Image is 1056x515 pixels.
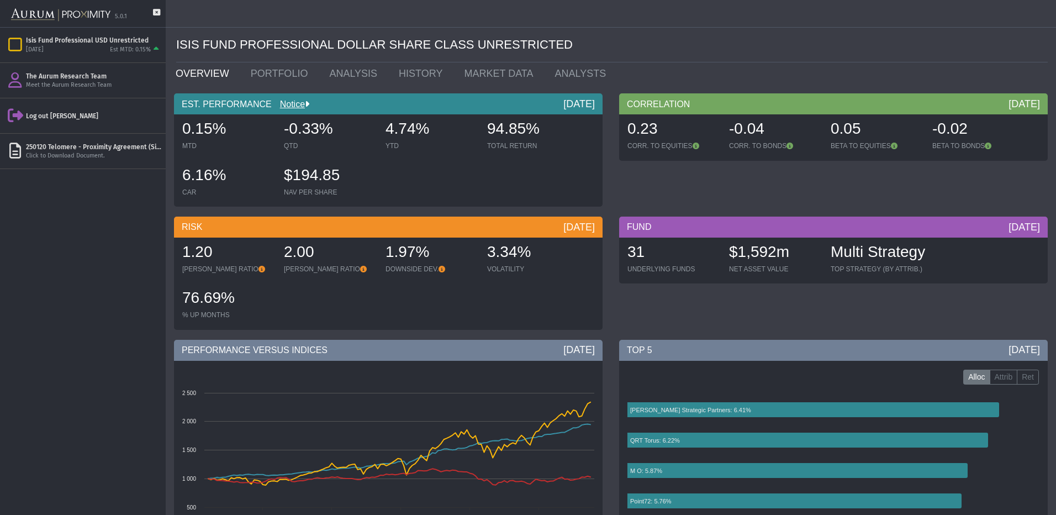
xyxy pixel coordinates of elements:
[26,143,161,151] div: 250120 Telomere - Proximity Agreement (Signed).pdf
[630,437,680,444] text: QRT Torus: 6.22%
[284,141,374,150] div: QTD
[619,93,1048,114] div: CORRELATION
[1009,220,1040,234] div: [DATE]
[182,287,273,311] div: 76.69%
[176,28,1048,62] div: ISIS FUND PROFESSIONAL DOLLAR SHARE CLASS UNRESTRICTED
[182,188,273,197] div: CAR
[619,340,1048,361] div: TOP 5
[386,141,476,150] div: YTD
[627,120,658,137] span: 0.23
[182,390,196,396] text: 2 500
[546,62,619,85] a: ANALYSTS
[26,152,161,160] div: Click to Download Document.
[831,265,925,274] div: TOP STRATEGY (BY ATTRIB.)
[182,165,273,188] div: 6.16%
[182,418,196,424] text: 2 000
[182,265,273,274] div: [PERSON_NAME] RATIO
[963,370,990,385] label: Alloc
[284,241,374,265] div: 2.00
[563,97,595,111] div: [DATE]
[563,343,595,356] div: [DATE]
[284,165,374,188] div: $194.85
[932,141,1023,150] div: BETA TO BONDS
[182,476,196,482] text: 1 000
[932,118,1023,141] div: -0.02
[26,72,161,81] div: The Aurum Research Team
[182,241,273,265] div: 1.20
[26,46,44,54] div: [DATE]
[174,217,603,238] div: RISK
[990,370,1018,385] label: Attrib
[630,407,751,413] text: [PERSON_NAME] Strategic Partners: 6.41%
[627,241,718,265] div: 31
[729,118,820,141] div: -0.04
[26,81,161,90] div: Meet the Aurum Research Team
[242,62,321,85] a: PORTFOLIO
[284,188,374,197] div: NAV PER SHARE
[729,241,820,265] div: $1,592m
[487,141,578,150] div: TOTAL RETURN
[619,217,1048,238] div: FUND
[110,46,151,54] div: Est MTD: 0.15%
[187,505,196,511] text: 500
[456,62,546,85] a: MARKET DATA
[1009,343,1040,356] div: [DATE]
[182,141,273,150] div: MTD
[284,120,333,137] span: -0.33%
[1009,97,1040,111] div: [DATE]
[729,265,820,274] div: NET ASSET VALUE
[386,118,476,141] div: 4.74%
[182,447,196,453] text: 1 500
[115,13,127,21] div: 5.0.1
[182,120,226,137] span: 0.15%
[182,311,273,319] div: % UP MONTHS
[284,265,374,274] div: [PERSON_NAME] RATIO
[630,498,672,505] text: Point72: 5.76%
[627,141,718,150] div: CORR. TO EQUITIES
[272,98,309,111] div: Notice
[627,265,718,274] div: UNDERLYING FUNDS
[174,93,603,114] div: EST. PERFORMANCE
[831,141,921,150] div: BETA TO EQUITIES
[11,3,110,27] img: Aurum-Proximity%20white.svg
[390,62,456,85] a: HISTORY
[487,241,578,265] div: 3.34%
[487,265,578,274] div: VOLATILITY
[321,62,390,85] a: ANALYSIS
[831,118,921,141] div: 0.05
[630,467,662,474] text: M O: 5.87%
[26,112,161,120] div: Log out [PERSON_NAME]
[563,220,595,234] div: [DATE]
[1017,370,1039,385] label: Ret
[272,99,305,109] a: Notice
[26,36,161,45] div: Isis Fund Professional USD Unrestricted
[729,141,820,150] div: CORR. TO BONDS
[487,118,578,141] div: 94.85%
[386,265,476,274] div: DOWNSIDE DEV.
[174,340,603,361] div: PERFORMANCE VERSUS INDICES
[831,241,925,265] div: Multi Strategy
[386,241,476,265] div: 1.97%
[167,62,242,85] a: OVERVIEW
